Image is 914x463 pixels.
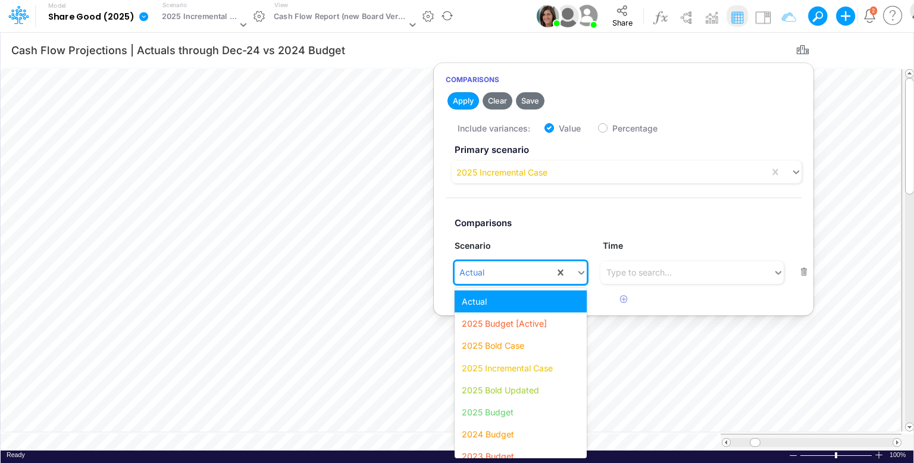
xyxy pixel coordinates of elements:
[863,9,877,23] a: Notifications
[446,212,802,234] label: Comparisons
[11,37,655,62] input: Type a title here
[483,92,512,110] button: Clear
[7,451,25,459] div: In Ready mode
[890,451,907,459] span: 100%
[556,5,579,27] img: User Image Icon
[537,5,559,27] img: User Image Icon
[162,11,237,24] div: 2025 Incremental Case
[274,1,288,10] label: View
[574,2,600,29] img: User Image Icon
[48,2,66,10] label: Model
[872,8,875,13] div: 2 unread items
[788,451,798,460] div: Zoom Out
[516,92,544,110] button: Save
[606,266,672,279] div: Type to search...
[890,451,907,459] div: Zoom level
[800,451,874,459] div: Zoom
[274,11,406,24] div: Cash Flow Report (new Board Version)
[434,69,813,90] h6: Comparisons
[612,18,633,27] span: Share
[447,92,479,110] button: Apply
[48,12,134,23] b: Share Good (2025)
[7,451,25,458] span: Ready
[459,266,484,279] div: Actual
[559,122,581,134] label: Value
[446,139,802,161] label: Primary scenario
[874,451,884,459] div: Zoom In
[458,122,530,139] label: Include variances:
[603,1,641,31] button: Share
[835,452,837,458] div: Zoom
[446,239,594,252] label: Scenario
[456,166,547,179] div: 2025 Incremental Case
[612,122,658,134] label: Percentage
[162,1,187,10] label: Scenario
[594,239,742,252] label: Time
